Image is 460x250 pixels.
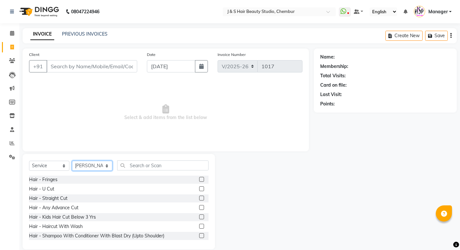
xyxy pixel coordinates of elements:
[320,82,347,89] div: Card on file:
[29,223,83,230] div: Hair - Haircut With Wash
[320,54,335,60] div: Name:
[320,63,348,70] div: Membership:
[29,186,54,192] div: Hair - U Cut
[428,8,448,15] span: Manager
[71,3,99,21] b: 08047224946
[29,52,39,58] label: Client
[62,31,107,37] a: PREVIOUS INVOICES
[320,72,346,79] div: Total Visits:
[16,3,61,21] img: logo
[147,52,156,58] label: Date
[29,60,47,72] button: +91
[30,28,54,40] a: INVOICE
[46,60,137,72] input: Search by Name/Mobile/Email/Code
[218,52,246,58] label: Invoice Number
[320,101,335,107] div: Points:
[29,233,164,239] div: Hair - Shampoo With Conditioner With Blast Dry (Upto Shoulder)
[29,195,67,202] div: Hair - Straight Cut
[320,91,342,98] div: Last Visit:
[29,80,302,145] span: Select & add items from the list below
[385,31,423,41] button: Create New
[29,204,78,211] div: Hair - Any Advance Cut
[414,6,425,17] img: Manager
[117,160,209,170] input: Search or Scan
[29,176,57,183] div: Hair - Fringes
[29,214,96,221] div: Hair - Kids Hair Cut Below 3 Yrs
[425,31,448,41] button: Save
